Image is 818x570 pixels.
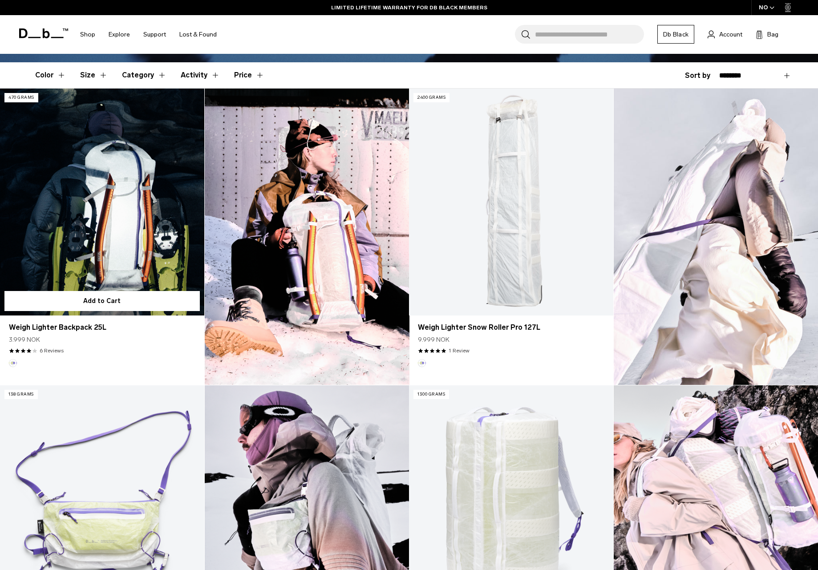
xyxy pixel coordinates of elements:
p: 470 grams [4,93,38,102]
a: Lost & Found [179,19,217,50]
span: Account [719,30,742,39]
button: Toggle Filter [181,62,220,88]
a: Account [708,29,742,40]
a: Shop [80,19,95,50]
span: 3.999 NOK [9,335,40,344]
span: 9.999 NOK [418,335,449,344]
img: Content block image [205,89,409,385]
a: Weigh Lighter Snow Roller Pro 127L [409,89,613,315]
a: Db Black [657,25,694,44]
button: Toggle Filter [35,62,66,88]
a: Weigh Lighter Backpack 25L [9,322,195,333]
nav: Main Navigation [73,15,223,54]
a: 6 reviews [40,347,64,355]
a: 1 reviews [449,347,470,355]
button: Toggle Price [234,62,264,88]
button: Toggle Filter [122,62,166,88]
p: 1300 grams [413,390,449,399]
a: Explore [109,19,130,50]
a: LIMITED LIFETIME WARRANTY FOR DB BLACK MEMBERS [331,4,487,12]
button: Bag [756,29,778,40]
button: Aurora [9,359,17,367]
p: 138 grams [4,390,38,399]
a: Weigh Lighter Snow Roller Pro 127L [418,322,604,333]
button: Add to Cart [4,291,200,311]
span: Bag [767,30,778,39]
a: Support [143,19,166,50]
button: Aurora [418,359,426,367]
button: Toggle Filter [80,62,108,88]
p: 2400 grams [413,93,449,102]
